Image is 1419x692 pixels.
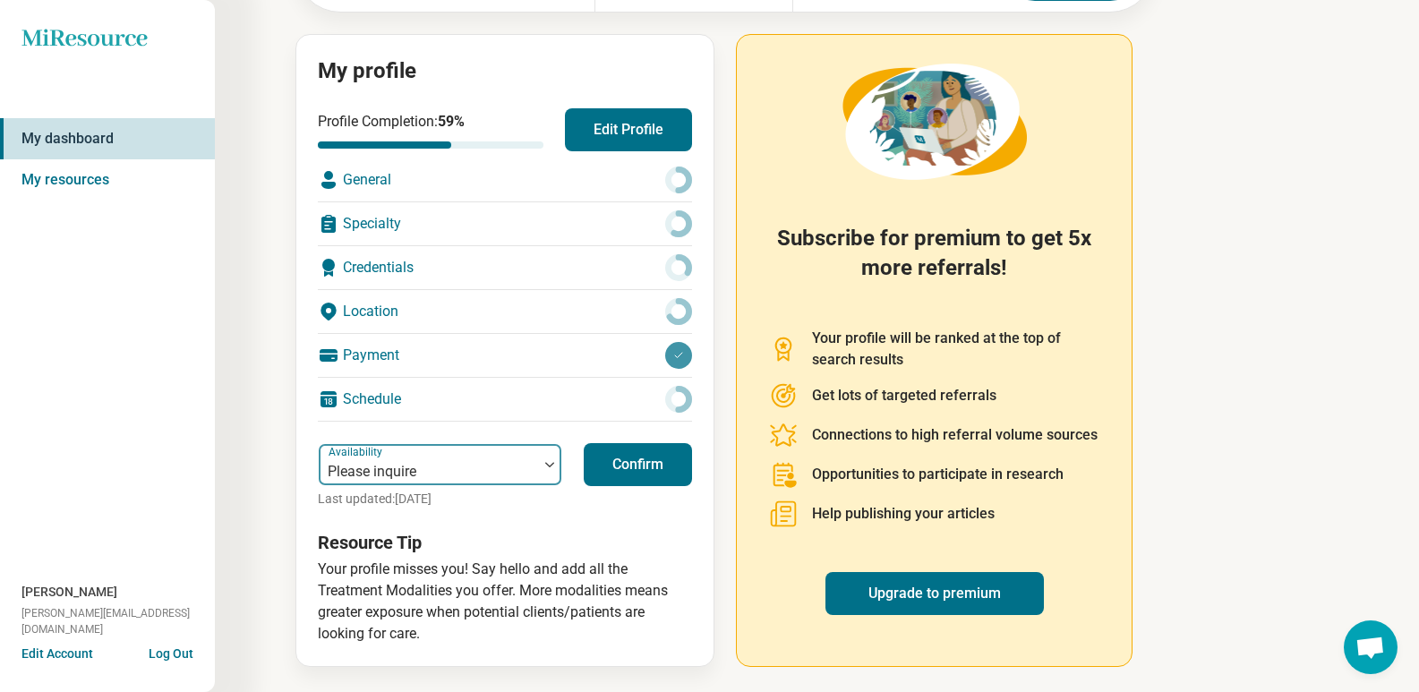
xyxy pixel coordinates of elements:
[1344,620,1398,674] div: Open chat
[565,108,692,151] button: Edit Profile
[318,378,692,421] div: Schedule
[825,572,1044,615] a: Upgrade to premium
[318,111,543,149] div: Profile Completion:
[438,113,465,130] span: 59 %
[329,446,386,458] label: Availability
[21,605,215,637] span: [PERSON_NAME][EMAIL_ADDRESS][DOMAIN_NAME]
[318,490,562,508] p: Last updated: [DATE]
[318,246,692,289] div: Credentials
[318,290,692,333] div: Location
[318,559,692,645] p: Your profile misses you! Say hello and add all the Treatment Modalities you offer. More modalitie...
[318,202,692,245] div: Specialty
[318,334,692,377] div: Payment
[812,328,1099,371] p: Your profile will be ranked at the top of search results
[318,158,692,201] div: General
[812,464,1064,485] p: Opportunities to participate in research
[812,385,996,406] p: Get lots of targeted referrals
[769,224,1099,306] h2: Subscribe for premium to get 5x more referrals!
[812,424,1098,446] p: Connections to high referral volume sources
[21,583,117,602] span: [PERSON_NAME]
[812,503,995,525] p: Help publishing your articles
[318,56,692,87] h2: My profile
[21,645,93,663] button: Edit Account
[149,645,193,659] button: Log Out
[584,443,692,486] button: Confirm
[318,530,692,555] h3: Resource Tip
